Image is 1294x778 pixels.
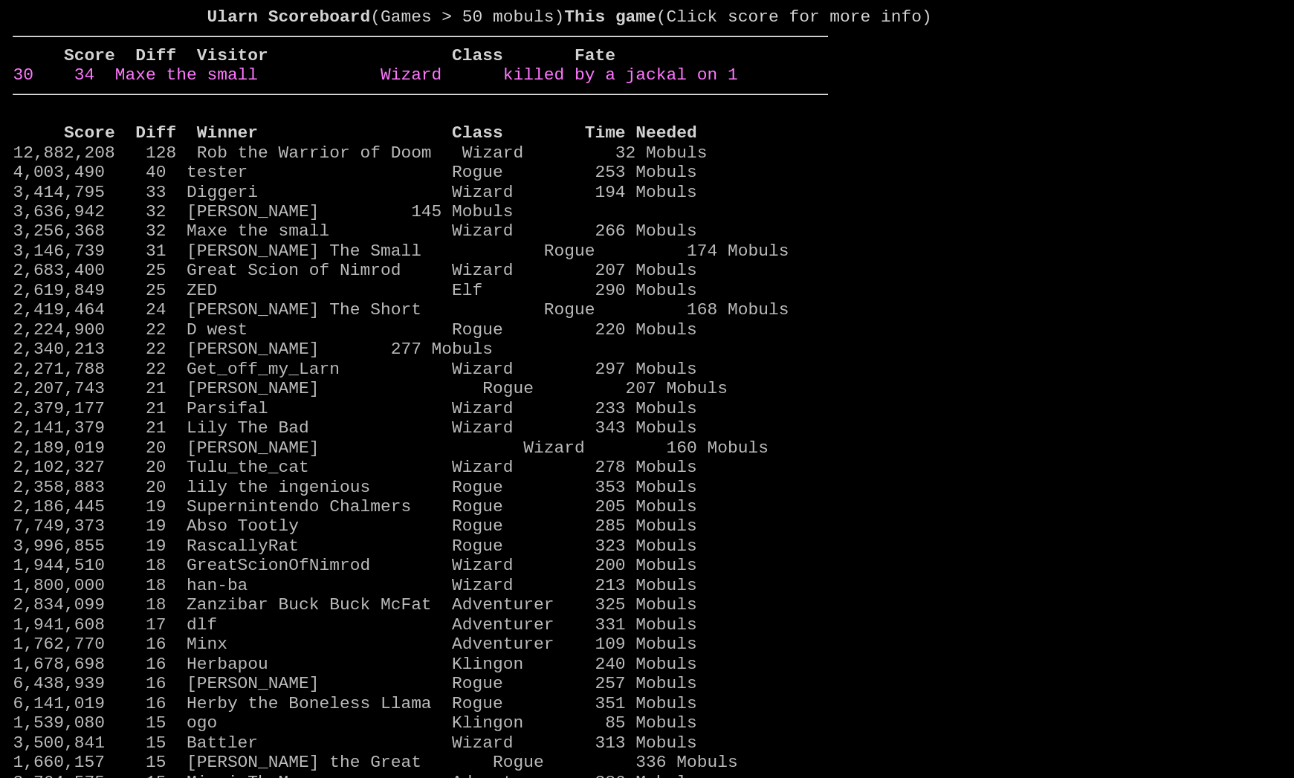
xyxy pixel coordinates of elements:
a: 7,749,373 19 Abso Tootly Rogue 285 Mobuls [13,516,696,536]
a: 2,379,177 21 Parsifal Wizard 233 Mobuls [13,399,696,418]
a: 2,683,400 25 Great Scion of Nimrod Wizard 207 Mobuls [13,261,696,280]
b: Ularn Scoreboard [207,7,370,27]
b: This game [564,7,656,27]
a: 2,224,900 22 D west Rogue 220 Mobuls [13,320,696,340]
a: 3,414,795 33 Diggeri Wizard 194 Mobuls [13,183,696,202]
a: 1,539,080 15 ogo Klingon 85 Mobuls [13,713,696,733]
a: 1,941,608 17 dlf Adventurer 331 Mobuls [13,615,696,635]
a: 4,003,490 40 tester Rogue 253 Mobuls [13,163,696,182]
a: 1,944,510 18 GreatScionOfNimrod Wizard 200 Mobuls [13,556,696,575]
b: Score Diff Winner Class Time Needed [64,123,697,143]
larn: (Games > 50 mobuls) (Click score for more info) Click on a score for more information ---- Reload... [13,7,828,739]
a: 2,141,379 21 Lily The Bad Wizard 343 Mobuls [13,418,696,438]
a: 3,636,942 32 [PERSON_NAME] 145 Mobuls [13,202,513,221]
a: 2,834,099 18 Zanzibar Buck Buck McFat Adventurer 325 Mobuls [13,595,696,615]
a: 2,419,464 24 [PERSON_NAME] The Short Rogue 168 Mobuls [13,300,789,320]
a: 30 34 Maxe the small Wizard killed by a jackal on 1 [13,65,737,85]
a: 2,271,788 22 Get_off_my_Larn Wizard 297 Mobuls [13,360,696,379]
a: 2,207,743 21 [PERSON_NAME] Rogue 207 Mobuls [13,379,728,398]
a: 1,678,698 16 Herbapou Klingon 240 Mobuls [13,655,696,674]
a: 1,762,770 16 Minx Adventurer 109 Mobuls [13,635,696,654]
a: 2,102,327 20 Tulu_the_cat Wizard 278 Mobuls [13,458,696,477]
a: 2,358,883 20 lily the ingenious Rogue 353 Mobuls [13,478,696,497]
a: 12,882,208 128 Rob the Warrior of Doom Wizard 32 Mobuls [13,143,707,163]
a: 2,619,849 25 ZED Elf 290 Mobuls [13,281,696,300]
a: 6,141,019 16 Herby the Boneless Llama Rogue 351 Mobuls [13,694,696,713]
b: Score Diff Visitor Class Fate [64,46,615,65]
a: 2,186,445 19 Supernintendo Chalmers Rogue 205 Mobuls [13,497,696,516]
a: 3,146,739 31 [PERSON_NAME] The Small Rogue 174 Mobuls [13,241,789,261]
a: 3,996,855 19 RascallyRat Rogue 323 Mobuls [13,537,696,556]
a: 2,340,213 22 [PERSON_NAME] 277 Mobuls [13,340,493,359]
a: 6,438,939 16 [PERSON_NAME] Rogue 257 Mobuls [13,674,696,693]
a: 3,500,841 15 Battler Wizard 313 Mobuls [13,733,696,753]
a: 2,189,019 20 [PERSON_NAME] Wizard 160 Mobuls [13,438,769,458]
a: 3,256,368 32 Maxe the small Wizard 266 Mobuls [13,221,696,241]
a: 1,800,000 18 han-ba Wizard 213 Mobuls [13,576,696,595]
